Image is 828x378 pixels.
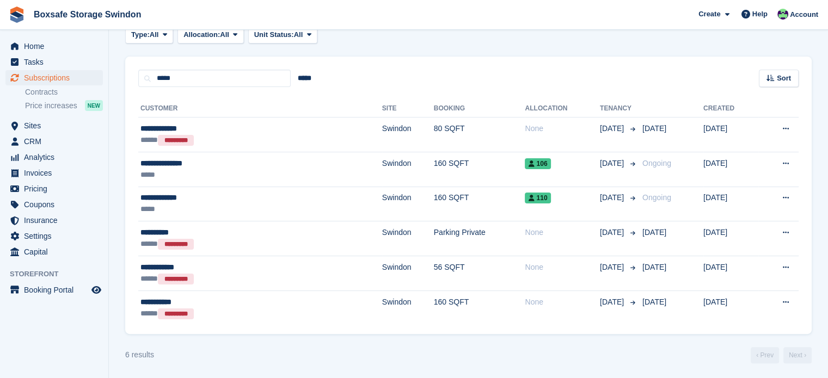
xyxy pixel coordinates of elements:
[24,282,89,298] span: Booking Portal
[642,298,666,306] span: [DATE]
[382,256,434,291] td: Swindon
[777,9,788,20] img: Kim Virabi
[5,213,103,228] a: menu
[177,26,244,44] button: Allocation: All
[525,123,599,134] div: None
[525,227,599,238] div: None
[382,117,434,152] td: Swindon
[752,9,768,20] span: Help
[703,187,758,221] td: [DATE]
[525,193,550,203] span: 110
[24,54,89,70] span: Tasks
[24,118,89,133] span: Sites
[525,158,550,169] span: 106
[24,228,89,244] span: Settings
[600,192,626,203] span: [DATE]
[10,269,108,280] span: Storefront
[24,134,89,149] span: CRM
[25,101,77,111] span: Price increases
[5,282,103,298] a: menu
[5,197,103,212] a: menu
[25,87,103,97] a: Contracts
[434,187,525,221] td: 160 SQFT
[24,213,89,228] span: Insurance
[525,262,599,273] div: None
[294,29,303,40] span: All
[5,134,103,149] a: menu
[382,221,434,256] td: Swindon
[220,29,229,40] span: All
[5,228,103,244] a: menu
[790,9,818,20] span: Account
[24,39,89,54] span: Home
[24,244,89,259] span: Capital
[698,9,720,20] span: Create
[703,152,758,187] td: [DATE]
[600,100,638,117] th: Tenancy
[703,256,758,291] td: [DATE]
[5,165,103,181] a: menu
[751,347,779,363] a: Previous
[85,100,103,111] div: NEW
[382,100,434,117] th: Site
[525,296,599,308] div: None
[600,227,626,238] span: [DATE]
[642,159,671,168] span: Ongoing
[5,181,103,196] a: menu
[749,347,814,363] nav: Page
[90,283,103,296] a: Preview store
[29,5,145,23] a: Boxsafe Storage Swindon
[5,150,103,165] a: menu
[248,26,317,44] button: Unit Status: All
[434,100,525,117] th: Booking
[24,70,89,85] span: Subscriptions
[703,100,758,117] th: Created
[600,296,626,308] span: [DATE]
[600,262,626,273] span: [DATE]
[434,291,525,325] td: 160 SQFT
[382,187,434,221] td: Swindon
[254,29,294,40] span: Unit Status:
[24,165,89,181] span: Invoices
[9,7,25,23] img: stora-icon-8386f47178a22dfd0bd8f6a31ec36ba5ce8667c1dd55bd0f319d3a0aa187defe.svg
[5,244,103,259] a: menu
[783,347,812,363] a: Next
[150,29,159,40] span: All
[24,197,89,212] span: Coupons
[703,117,758,152] td: [DATE]
[525,100,599,117] th: Allocation
[5,54,103,70] a: menu
[642,228,666,237] span: [DATE]
[183,29,220,40] span: Allocation:
[382,291,434,325] td: Swindon
[24,150,89,165] span: Analytics
[125,26,173,44] button: Type: All
[5,39,103,54] a: menu
[703,221,758,256] td: [DATE]
[138,100,382,117] th: Customer
[642,263,666,271] span: [DATE]
[5,118,103,133] a: menu
[703,291,758,325] td: [DATE]
[434,117,525,152] td: 80 SQFT
[382,152,434,187] td: Swindon
[25,100,103,111] a: Price increases NEW
[777,73,791,84] span: Sort
[642,193,671,202] span: Ongoing
[24,181,89,196] span: Pricing
[434,221,525,256] td: Parking Private
[434,152,525,187] td: 160 SQFT
[600,123,626,134] span: [DATE]
[125,349,154,361] div: 6 results
[5,70,103,85] a: menu
[434,256,525,291] td: 56 SQFT
[642,124,666,133] span: [DATE]
[131,29,150,40] span: Type:
[600,158,626,169] span: [DATE]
